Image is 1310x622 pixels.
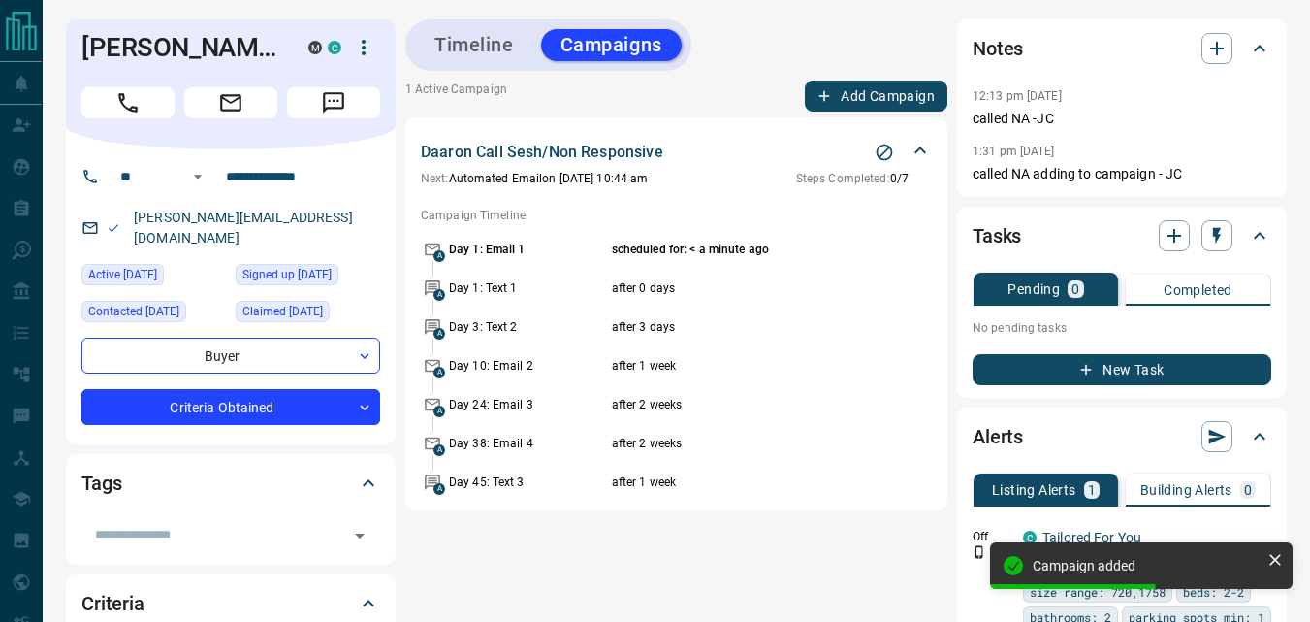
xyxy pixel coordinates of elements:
div: mrloft.ca [308,41,322,54]
p: 1:31 pm [DATE] [973,145,1055,158]
h2: Alerts [973,421,1023,452]
h2: Notes [973,33,1023,64]
div: Daaron Call Sesh/Non ResponsiveStop CampaignNext:Automated Emailon [DATE] 10:44 amSteps Completed... [421,137,932,191]
span: Active [DATE] [88,265,157,284]
p: No pending tasks [973,313,1271,343]
span: Call [81,87,175,118]
h2: Criteria [81,588,144,619]
div: Alerts [973,413,1271,460]
p: 1 Active Campaign [405,81,507,112]
div: Campaign added [1033,558,1260,573]
p: 1 [1088,483,1096,497]
div: Notes [973,25,1271,72]
p: Pending [1007,282,1060,296]
p: Off [973,528,1011,545]
button: Add Campaign [805,81,947,112]
button: Campaigns [541,29,682,61]
div: Criteria Obtained [81,389,380,425]
p: Automated Email on [DATE] 10:44 am [421,170,648,187]
div: Wed Apr 09 2025 [236,301,380,328]
span: Next: [421,172,449,185]
p: Completed [1164,283,1232,297]
div: Tasks [973,213,1271,259]
svg: Push Notification Only [973,545,986,559]
span: A [433,289,445,301]
div: Sun Apr 13 2025 [81,301,226,328]
p: after 0 days [612,279,875,297]
h1: [PERSON_NAME] [81,32,279,63]
span: A [433,444,445,456]
p: Daaron Call Sesh/Non Responsive [421,141,663,164]
div: condos.ca [328,41,341,54]
p: 0 / 7 [796,170,909,187]
span: A [433,483,445,495]
button: Open [186,165,209,188]
div: Tags [81,460,380,507]
span: A [433,328,445,340]
p: Day 1: Email 1 [449,241,607,258]
span: Claimed [DATE] [242,302,323,321]
p: Day 1: Text 1 [449,279,607,297]
svg: Email Valid [107,221,120,235]
p: Listing Alerts [992,483,1076,497]
p: 0 [1071,282,1079,296]
span: Message [287,87,380,118]
button: Open [346,522,373,549]
h2: Tasks [973,220,1021,251]
div: Buyer [81,338,380,374]
p: called NA adding to campaign - JC [973,164,1271,184]
button: Timeline [415,29,533,61]
p: Campaign Timeline [421,207,932,224]
div: condos.ca [1023,531,1037,544]
p: Day 3: Text 2 [449,318,607,336]
span: Contacted [DATE] [88,302,179,321]
span: Email [184,87,277,118]
p: Day 10: Email 2 [449,357,607,375]
span: Signed up [DATE] [242,265,332,284]
a: Tailored For You [1042,530,1141,545]
button: Stop Campaign [870,138,899,167]
button: New Task [973,354,1271,385]
p: 12:13 pm [DATE] [973,89,1062,103]
p: Day 38: Email 4 [449,435,607,452]
span: Steps Completed: [796,172,890,185]
p: 0 [1244,483,1252,497]
p: Day 24: Email 3 [449,396,607,413]
span: A [433,406,445,417]
p: Building Alerts [1140,483,1232,497]
p: after 1 week [612,357,875,375]
span: A [433,367,445,378]
p: scheduled for: < a minute ago [612,241,875,258]
h2: Tags [81,468,121,499]
a: [PERSON_NAME][EMAIL_ADDRESS][DOMAIN_NAME] [134,210,353,246]
p: after 2 weeks [612,435,875,452]
p: after 1 week [612,474,875,491]
p: Day 45: Text 3 [449,474,607,491]
p: after 3 days [612,318,875,336]
div: Wed Apr 09 2025 [236,264,380,291]
span: A [433,250,445,262]
div: Fri Aug 08 2025 [81,264,226,291]
p: after 2 weeks [612,396,875,413]
p: called NA -JC [973,109,1271,129]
